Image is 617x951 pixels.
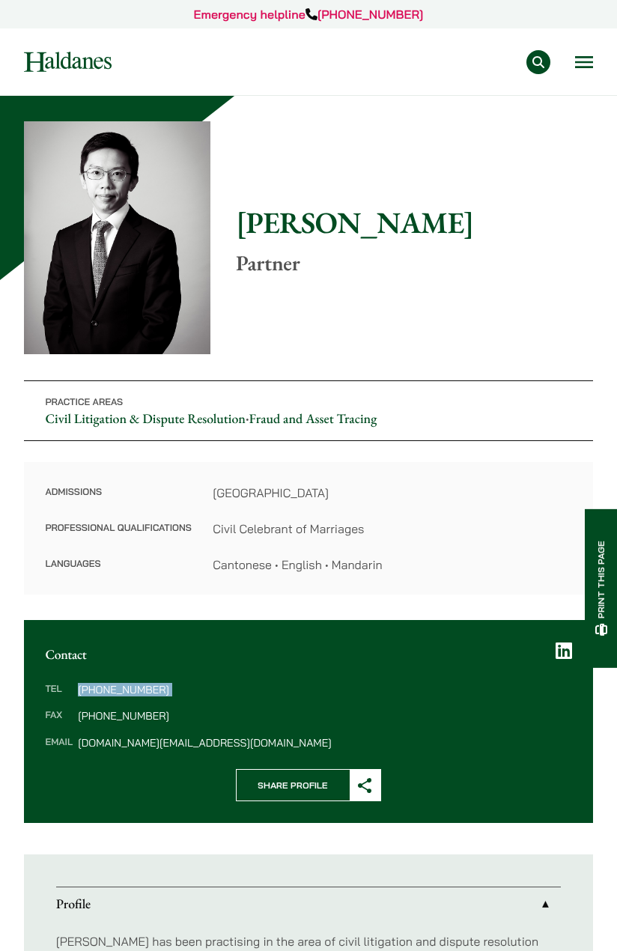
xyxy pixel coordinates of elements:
[56,887,562,922] a: Profile
[45,684,73,711] dt: Tel
[194,7,424,22] a: Emergency helpline[PHONE_NUMBER]
[237,770,350,800] span: Share Profile
[236,251,593,276] p: Partner
[213,556,571,574] dd: Cantonese • English • Mandarin
[24,52,112,72] img: Logo of Haldanes
[45,397,123,408] span: Practice Areas
[45,520,191,556] dt: Professional Qualifications
[556,642,572,660] a: LinkedIn
[78,684,571,695] dd: [PHONE_NUMBER]
[45,484,191,520] dt: Admissions
[236,769,381,801] button: Share Profile
[45,410,245,428] a: Civil Litigation & Dispute Resolution
[45,647,571,663] h2: Contact
[24,121,210,354] img: Henry Ma photo
[78,738,571,748] dd: [DOMAIN_NAME][EMAIL_ADDRESS][DOMAIN_NAME]
[526,50,550,74] button: Search
[236,204,593,240] h1: [PERSON_NAME]
[213,484,571,502] dd: [GEOGRAPHIC_DATA]
[213,520,571,538] dd: Civil Celebrant of Marriages
[45,738,73,748] dt: Email
[249,410,377,428] a: Fraud and Asset Tracing
[45,556,191,574] dt: Languages
[78,711,571,721] dd: [PHONE_NUMBER]
[45,711,73,738] dt: Fax
[575,56,593,68] button: Open menu
[24,380,593,441] p: •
